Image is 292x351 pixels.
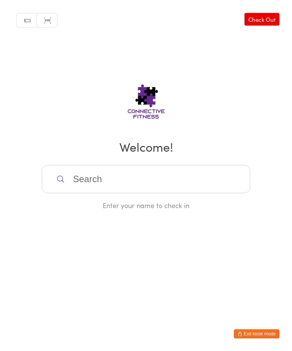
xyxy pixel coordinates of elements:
button: Exit kiosk mode [234,329,279,338]
input: Search [42,165,250,193]
div: Enter your name to check in [42,200,250,210]
a: Check Out [244,13,279,26]
img: Connective Fitness [103,70,189,127]
h2: Welcome! [8,138,284,155]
